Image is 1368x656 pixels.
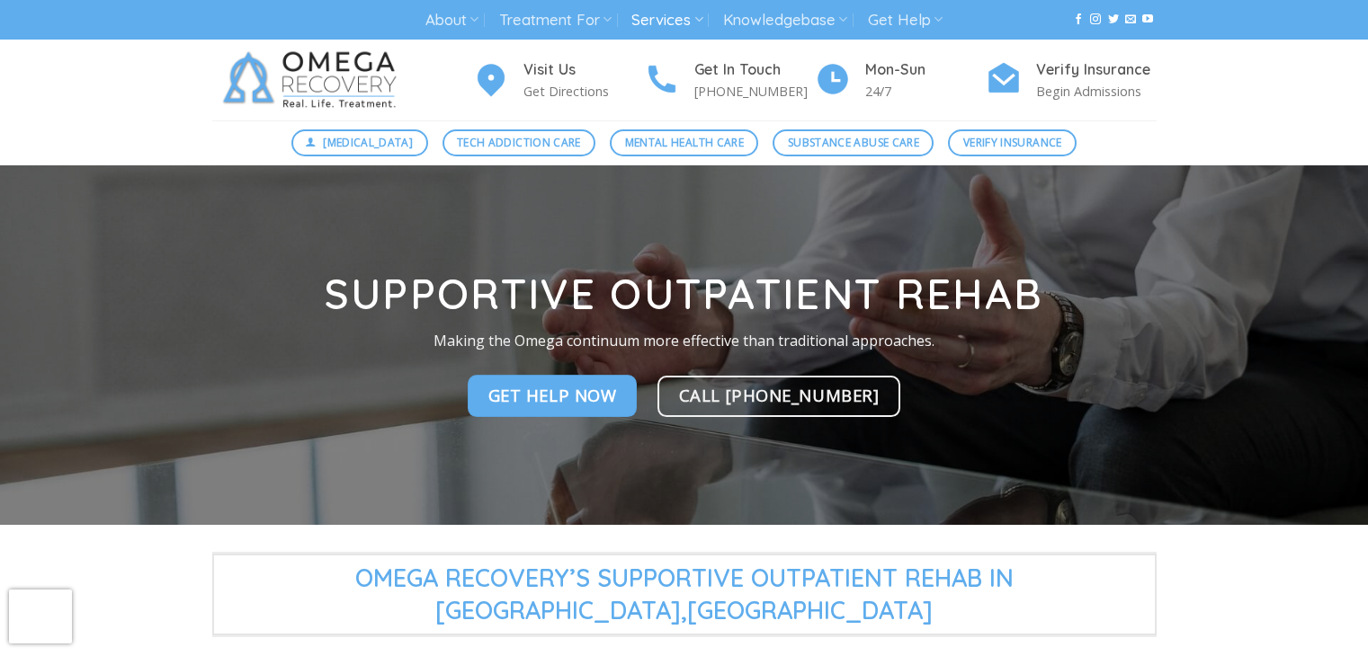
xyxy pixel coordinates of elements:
h4: Visit Us [523,58,644,82]
span: Mental Health Care [625,134,744,151]
h4: Mon-Sun [865,58,986,82]
p: Get Directions [523,81,644,102]
strong: Supportive Outpatient Rehab [325,268,1044,320]
a: Tech Addiction Care [443,129,596,156]
a: Follow on YouTube [1142,13,1153,26]
a: Knowledgebase [723,4,847,37]
a: Visit Us Get Directions [473,58,644,102]
span: Get Help Now [488,383,617,409]
span: Substance Abuse Care [788,134,919,151]
a: CALL [PHONE_NUMBER] [657,376,901,417]
a: Get In Touch [PHONE_NUMBER] [644,58,815,102]
a: Send us an email [1125,13,1136,26]
span: Omega Recovery’s Supportive Outpatient Rehab in [GEOGRAPHIC_DATA],[GEOGRAPHIC_DATA] [212,554,1157,635]
img: Omega Recovery [212,40,415,120]
p: Begin Admissions [1036,81,1157,102]
a: Verify Insurance [948,129,1077,156]
p: Making the Omega continuum more effective than traditional approaches. [272,330,1097,353]
a: Follow on Facebook [1073,13,1084,26]
span: Tech Addiction Care [457,134,581,151]
a: [MEDICAL_DATA] [291,129,428,156]
p: [PHONE_NUMBER] [694,81,815,102]
span: Verify Insurance [963,134,1062,151]
a: Mental Health Care [610,129,758,156]
span: CALL [PHONE_NUMBER] [679,382,880,408]
a: About [425,4,478,37]
a: Get Help Now [468,376,638,417]
h4: Verify Insurance [1036,58,1157,82]
a: Treatment For [499,4,612,37]
a: Services [631,4,702,37]
h4: Get In Touch [694,58,815,82]
a: Substance Abuse Care [773,129,934,156]
p: 24/7 [865,81,986,102]
span: [MEDICAL_DATA] [323,134,413,151]
a: Verify Insurance Begin Admissions [986,58,1157,102]
a: Follow on Twitter [1108,13,1119,26]
a: Get Help [868,4,943,37]
a: Follow on Instagram [1090,13,1101,26]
